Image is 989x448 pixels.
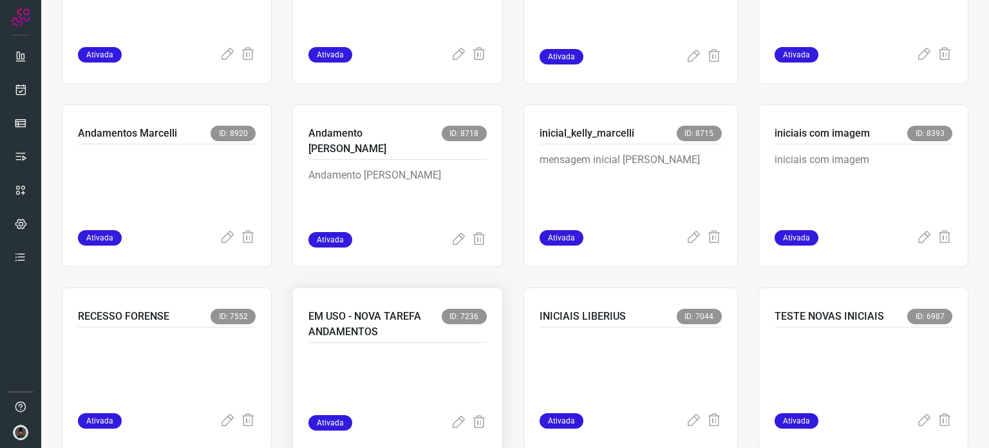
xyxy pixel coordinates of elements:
p: iniciais com imagem [775,126,870,141]
p: EM USO - NOVA TAREFA ANDAMENTOS [308,309,441,340]
span: ID: 8393 [907,126,952,141]
p: INICIAIS LIBERIUS [540,309,626,324]
span: ID: 6987 [907,309,952,324]
span: Ativada [540,230,583,246]
span: ID: 8718 [442,126,487,141]
p: Andamentos Marcelli [78,126,177,141]
p: iniciais com imagem [775,152,952,217]
span: ID: 7552 [211,309,256,324]
span: Ativada [308,47,352,63]
p: inicial_kelly_marcelli [540,126,634,141]
span: ID: 7044 [677,309,722,324]
img: Logo [11,8,30,27]
span: Ativada [775,230,818,246]
span: Ativada [540,49,583,64]
span: Ativada [78,230,122,246]
span: Ativada [775,47,818,63]
p: Andamento [PERSON_NAME] [308,168,486,232]
span: Ativada [540,413,583,429]
p: TESTE NOVAS INICIAIS [775,309,884,324]
img: d44150f10045ac5288e451a80f22ca79.png [13,425,28,440]
span: Ativada [775,413,818,429]
span: Ativada [78,413,122,429]
span: Ativada [308,232,352,248]
span: Ativada [78,47,122,63]
p: mensagem inicial [PERSON_NAME] [540,152,722,217]
p: RECESSO FORENSE [78,309,169,324]
span: ID: 7236 [442,309,487,324]
span: ID: 8920 [211,126,256,141]
p: Andamento [PERSON_NAME] [308,126,441,157]
span: Ativada [308,415,352,431]
span: ID: 8715 [677,126,722,141]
